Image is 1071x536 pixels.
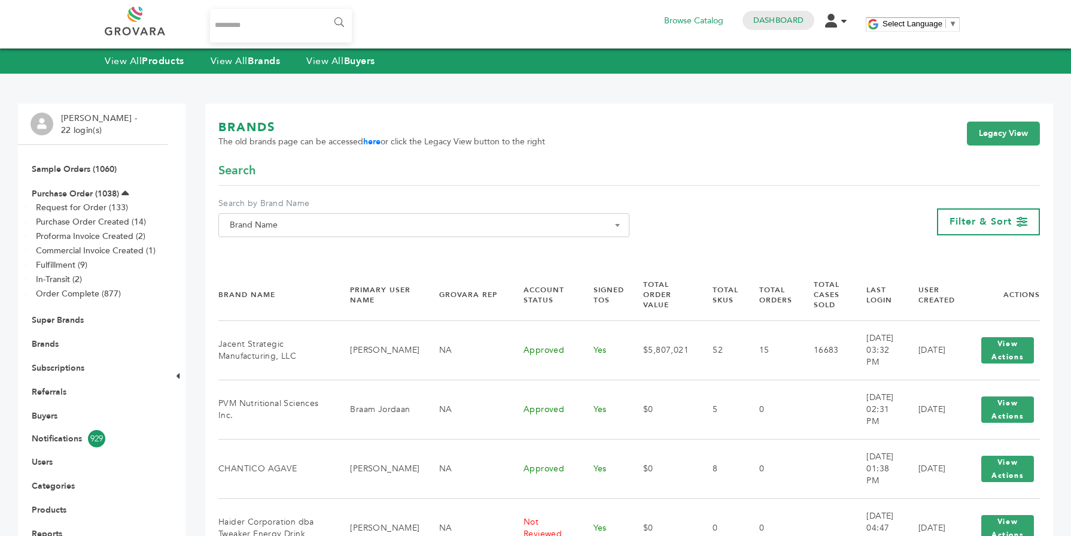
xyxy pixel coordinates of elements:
span: Brand Name [225,217,623,234]
a: Buyers [32,410,57,422]
a: Products [32,504,66,516]
td: 0 [744,439,799,498]
button: View Actions [981,337,1034,364]
td: 0 [744,380,799,439]
td: [PERSON_NAME] [335,320,424,380]
td: [DATE] 01:38 PM [851,439,903,498]
a: View AllProducts [105,54,184,68]
th: User Created [903,269,960,320]
a: Purchase Order (1038) [32,188,119,199]
td: Approved [509,380,579,439]
a: Fulfillment (9) [36,259,87,271]
th: Primary User Name [335,269,424,320]
th: Account Status [509,269,579,320]
span: Search [218,162,255,179]
button: View Actions [981,396,1034,423]
td: 8 [698,439,744,498]
input: Search... [210,9,352,43]
td: Approved [509,439,579,498]
td: Braam Jordaan [335,380,424,439]
li: [PERSON_NAME] - 22 login(s) [61,113,140,136]
td: [DATE] [903,380,960,439]
th: Grovara Rep [424,269,509,320]
span: Select Language [883,19,942,28]
td: Yes [579,439,628,498]
td: 15 [744,320,799,380]
a: Browse Catalog [664,14,723,28]
a: Users [32,456,53,468]
th: Brand Name [218,269,335,320]
a: View AllBuyers [306,54,375,68]
th: Total Order Value [628,269,698,320]
td: Yes [579,320,628,380]
a: View AllBrands [211,54,281,68]
th: Total Orders [744,269,799,320]
a: Purchase Order Created (14) [36,216,146,228]
span: The old brands page can be accessed or click the Legacy View button to the right [218,136,545,148]
a: Legacy View [967,122,1040,146]
strong: Buyers [344,54,375,68]
th: Last Login [851,269,903,320]
th: Total Cases Sold [799,269,852,320]
a: Brands [32,338,59,350]
td: [DATE] 03:32 PM [851,320,903,380]
td: Jacent Strategic Manufacturing, LLC [218,320,335,380]
td: [DATE] 02:31 PM [851,380,903,439]
a: Request for Order (133) [36,202,128,213]
td: $0 [628,439,698,498]
td: [DATE] [903,439,960,498]
th: Signed TOS [579,269,628,320]
a: Referrals [32,386,66,398]
td: $5,807,021 [628,320,698,380]
th: Total SKUs [698,269,744,320]
a: In-Transit (2) [36,274,82,285]
a: Proforma Invoice Created (2) [36,231,145,242]
a: Commercial Invoice Created (1) [36,245,156,256]
h1: BRANDS [218,119,545,136]
span: Filter & Sort [950,215,1012,228]
a: Dashboard [753,15,804,26]
label: Search by Brand Name [218,198,629,210]
strong: Products [142,54,184,68]
span: 929 [88,430,105,447]
span: ​ [945,19,946,28]
td: NA [424,380,509,439]
th: Actions [960,269,1040,320]
img: profile.png [31,113,53,135]
span: ▼ [949,19,957,28]
td: PVM Nutritional Sciences Inc. [218,380,335,439]
span: Brand Name [218,213,629,237]
a: Sample Orders (1060) [32,163,117,175]
td: 5 [698,380,744,439]
a: Super Brands [32,314,84,326]
a: Categories [32,480,75,492]
td: $0 [628,380,698,439]
td: 52 [698,320,744,380]
td: Approved [509,320,579,380]
td: [DATE] [903,320,960,380]
td: CHANTICO AGAVE [218,439,335,498]
td: Yes [579,380,628,439]
button: View Actions [981,456,1034,482]
a: here [363,136,381,147]
a: Subscriptions [32,362,84,374]
a: Order Complete (877) [36,288,121,299]
td: [PERSON_NAME] [335,439,424,498]
strong: Brands [248,54,280,68]
a: Notifications929 [32,430,154,447]
td: NA [424,439,509,498]
td: 16683 [799,320,852,380]
td: NA [424,320,509,380]
a: Select Language​ [883,19,957,28]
